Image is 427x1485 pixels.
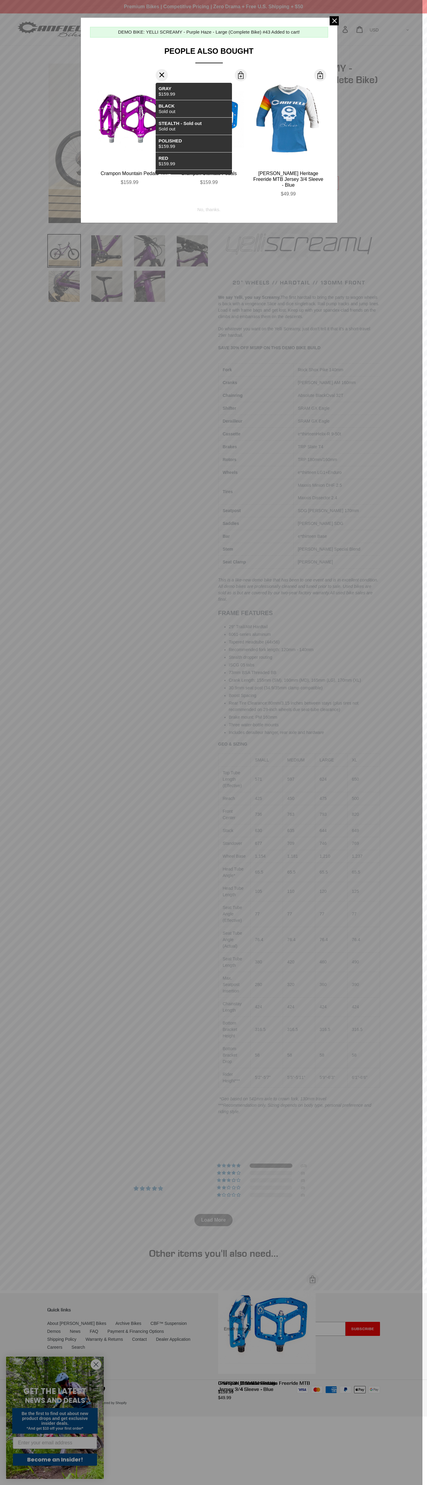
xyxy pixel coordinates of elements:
[281,191,296,196] span: $49.99
[156,83,232,100] li: $159.99
[156,152,232,170] li: $159.99
[197,202,221,213] div: No, thanks.
[156,135,232,152] li: $159.99
[121,180,139,185] span: $159.99
[95,84,165,154] img: Canfield-Crampon-Mountain-Purple-Shopify_large.jpg
[118,29,300,36] div: DEMO BIKE: YELLI SCREAMY - Purple Haze - Large (Complete Bike) #43 Added to cart!
[156,118,232,135] li: Sold out
[200,180,218,185] span: $159.99
[95,170,165,176] div: Crampon Mountain Pedals
[253,84,323,154] img: Canfield-Hertiage-Jersey-Blue-Front_large.jpg
[159,121,202,126] strong: STEALTH - Sold out
[253,170,323,188] div: [PERSON_NAME] Heritage Freeride MTB Jersey 3/4 Sleeve - Blue
[156,100,232,118] li: Sold out
[90,47,328,63] div: People Also Bought
[156,170,232,187] li: $159.99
